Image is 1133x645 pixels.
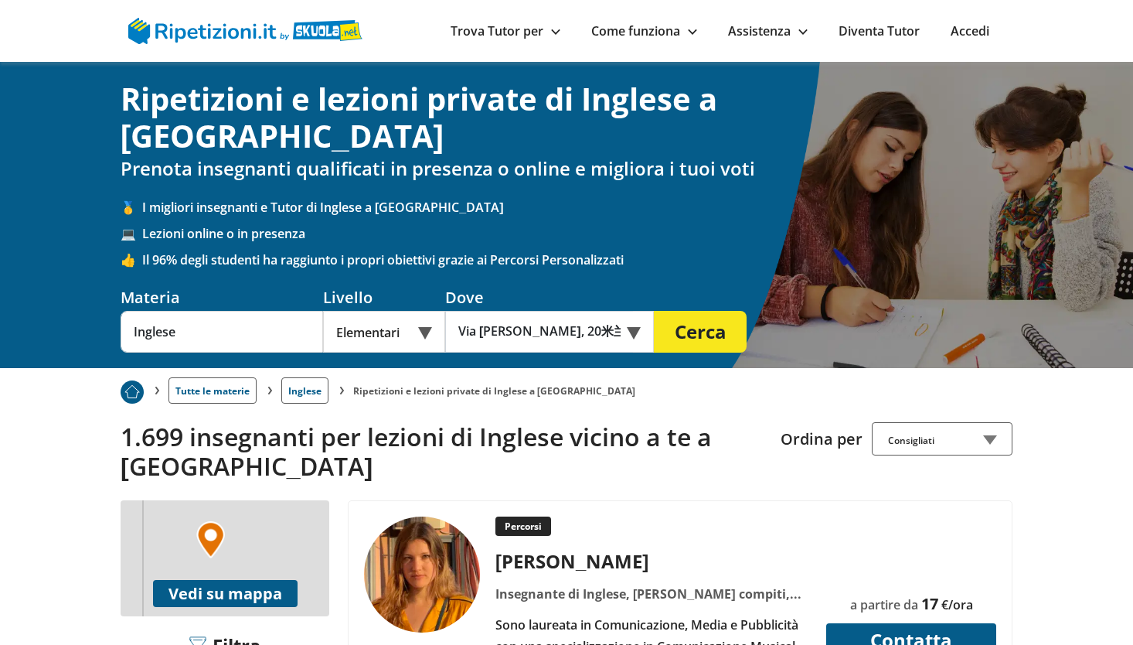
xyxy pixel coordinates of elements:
h1: Ripetizioni e lezioni private di Inglese a [GEOGRAPHIC_DATA] [121,80,1012,155]
a: Tutte le materie [168,377,257,404]
a: Come funziona [591,22,697,39]
a: logo Skuola.net | Ripetizioni.it [128,21,362,38]
div: Insegnante di Inglese, [PERSON_NAME] compiti, Cinese, Diritto, Francese, Storia, Storia dell'arte [490,583,817,605]
span: 👍 [121,251,142,268]
span: I migliori insegnanti e Tutor di Inglese a [GEOGRAPHIC_DATA] [142,199,1012,216]
li: Ripetizioni e lezioni private di Inglese a [GEOGRAPHIC_DATA] [353,384,635,398]
a: Diventa Tutor [839,22,920,39]
nav: breadcrumb d-none d-tablet-block [121,368,1012,404]
h2: 1.699 insegnanti per lezioni di Inglese vicino a te a [GEOGRAPHIC_DATA] [121,422,769,482]
span: Il 96% degli studenti ha raggiunto i propri obiettivi grazie ai Percorsi Personalizzati [142,251,1012,268]
a: Trova Tutor per [451,22,560,39]
span: €/ora [941,596,973,613]
button: Vedi su mappa [153,580,298,607]
button: Cerca [654,311,747,353]
span: 💻 [121,225,142,242]
p: Percorsi [495,517,551,536]
div: Elementari [323,311,445,353]
div: Dove [445,287,654,308]
img: Piu prenotato [121,381,144,404]
span: 🥇 [121,199,142,216]
a: Assistenza [728,22,808,39]
div: Livello [323,287,445,308]
span: 17 [921,593,938,614]
input: Es. Indirizzo o CAP [445,311,633,353]
span: Lezioni online o in presenza [142,225,1012,242]
input: Es. Matematica [121,311,323,353]
label: Ordina per [781,428,863,449]
a: Accedi [951,22,989,39]
img: Marker [196,521,225,558]
img: logo Skuola.net | Ripetizioni.it [128,18,362,44]
div: Consigliati [872,422,1012,456]
div: Materia [121,287,323,308]
h2: Prenota insegnanti qualificati in presenza o online e migliora i tuoi voti [121,158,1012,180]
span: a partire da [850,596,918,613]
img: tutor a milano - Petra [364,517,480,633]
a: Inglese [281,377,328,404]
div: [PERSON_NAME] [490,548,817,574]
